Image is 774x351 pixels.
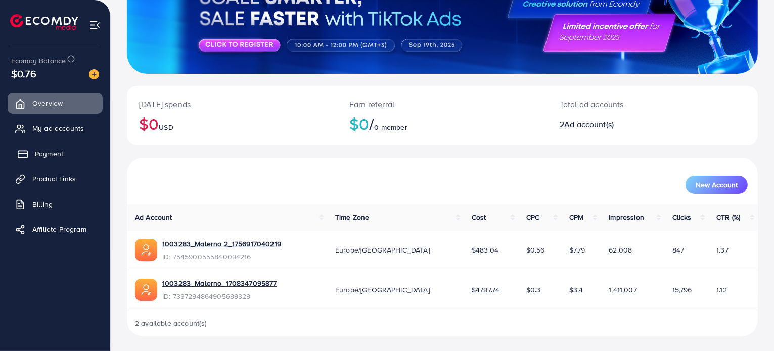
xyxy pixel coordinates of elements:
span: Europe/[GEOGRAPHIC_DATA] [335,285,430,295]
span: Billing [32,199,53,209]
span: Europe/[GEOGRAPHIC_DATA] [335,245,430,255]
span: ID: 7337294864905699329 [162,291,277,302]
button: New Account [686,176,748,194]
span: $4797.74 [472,285,499,295]
span: 0 member [375,122,407,132]
a: 1003283_Malerno_1708347095877 [162,278,277,288]
span: CPM [569,212,583,222]
p: Earn referral [349,98,535,110]
span: $0.56 [526,245,545,255]
span: ID: 7545900555840094216 [162,252,281,262]
h2: 2 [560,120,693,129]
a: Affiliate Program [8,219,103,239]
h2: $0 [139,114,325,133]
span: 1,411,007 [609,285,636,295]
span: 2 available account(s) [135,318,207,328]
span: 62,008 [609,245,632,255]
span: / [369,112,374,135]
a: 1003283_Malerno 2_1756917040219 [162,239,281,249]
span: Clicks [672,212,692,222]
img: menu [89,19,101,31]
img: image [89,69,99,79]
a: Billing [8,194,103,214]
span: Ad Account [135,212,172,222]
p: Total ad accounts [560,98,693,110]
span: Ecomdy Balance [11,56,66,66]
span: $483.04 [472,245,498,255]
span: Time Zone [335,212,369,222]
span: Product Links [32,174,76,184]
span: $3.4 [569,285,583,295]
span: Overview [32,98,63,108]
a: My ad accounts [8,118,103,138]
span: $0.76 [11,66,36,81]
span: CTR (%) [716,212,740,222]
span: $7.79 [569,245,585,255]
img: logo [10,14,78,30]
span: 15,796 [672,285,692,295]
span: Cost [472,212,486,222]
span: 1.37 [716,245,729,255]
a: Payment [8,143,103,164]
p: [DATE] spends [139,98,325,110]
span: New Account [696,181,738,188]
a: Overview [8,93,103,113]
span: $0.3 [526,285,541,295]
img: ic-ads-acc.e4c84228.svg [135,279,157,301]
span: Affiliate Program [32,224,86,234]
iframe: Chat [731,306,766,343]
span: 847 [672,245,684,255]
span: My ad accounts [32,123,84,133]
img: ic-ads-acc.e4c84228.svg [135,239,157,261]
span: Impression [609,212,644,222]
h2: $0 [349,114,535,133]
span: Payment [35,148,63,159]
a: Product Links [8,169,103,189]
span: USD [159,122,173,132]
span: CPC [526,212,539,222]
span: 1.12 [716,285,727,295]
span: Ad account(s) [564,119,614,130]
